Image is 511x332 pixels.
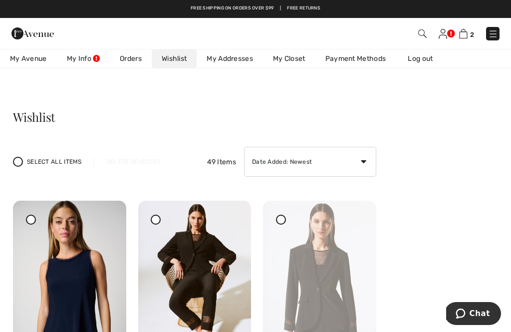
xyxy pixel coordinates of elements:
[11,28,54,37] a: 1ère Avenue
[418,29,427,38] img: Search
[263,49,315,68] a: My Closet
[439,29,447,39] img: My Info
[446,302,501,327] iframe: Opens a widget where you can chat to one of our agents
[398,49,453,68] a: Log out
[287,5,320,12] a: Free Returns
[280,5,281,12] span: |
[152,49,197,68] a: Wishlist
[10,53,47,64] span: My Avenue
[459,27,474,39] a: 2
[191,5,274,12] a: Free shipping on orders over $99
[470,31,474,38] span: 2
[27,157,82,166] span: Select All Items
[57,49,110,68] a: My Info
[488,29,498,39] img: Menu
[207,157,236,167] span: 49 Items
[13,111,376,123] h3: Wishlist
[94,157,173,166] div: Delete Selected
[197,49,263,68] a: My Addresses
[110,49,152,68] a: Orders
[459,29,468,38] img: Shopping Bag
[11,23,54,43] img: 1ère Avenue
[315,49,396,68] a: Payment Methods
